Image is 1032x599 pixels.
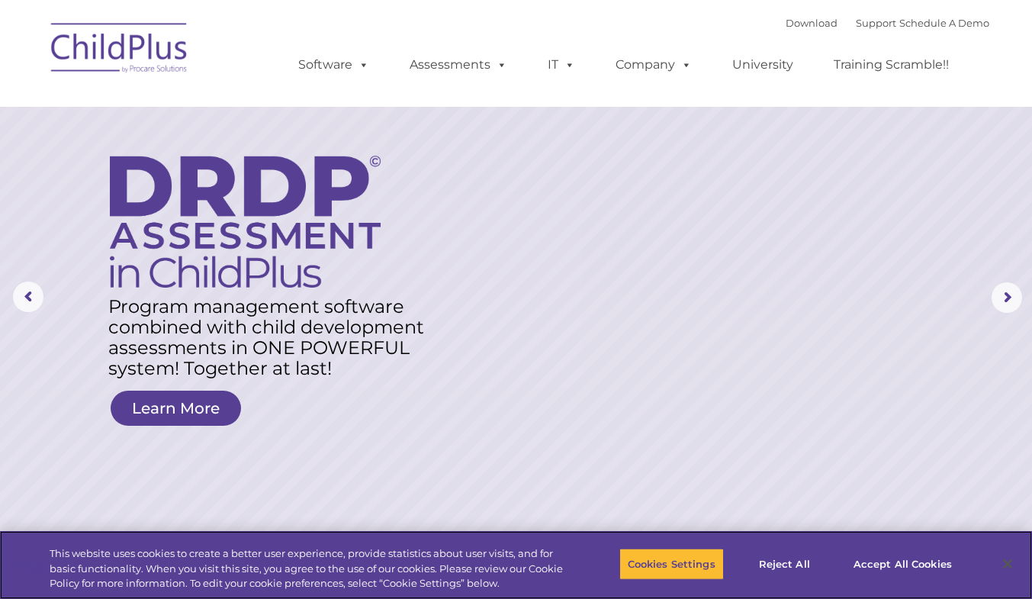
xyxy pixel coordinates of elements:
[283,50,384,80] a: Software
[786,17,989,29] font: |
[111,391,241,426] a: Learn More
[108,296,439,378] rs-layer: Program management software combined with child development assessments in ONE POWERFUL system! T...
[532,50,590,80] a: IT
[619,548,724,580] button: Cookies Settings
[110,156,381,288] img: DRDP Assessment in ChildPlus
[212,101,259,112] span: Last name
[600,50,707,80] a: Company
[50,546,567,591] div: This website uses cookies to create a better user experience, provide statistics about user visit...
[856,17,896,29] a: Support
[212,163,277,175] span: Phone number
[43,12,196,89] img: ChildPlus by Procare Solutions
[899,17,989,29] a: Schedule A Demo
[845,548,960,580] button: Accept All Cookies
[394,50,522,80] a: Assessments
[786,17,837,29] a: Download
[818,50,964,80] a: Training Scramble!!
[737,548,832,580] button: Reject All
[717,50,809,80] a: University
[991,547,1024,581] button: Close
